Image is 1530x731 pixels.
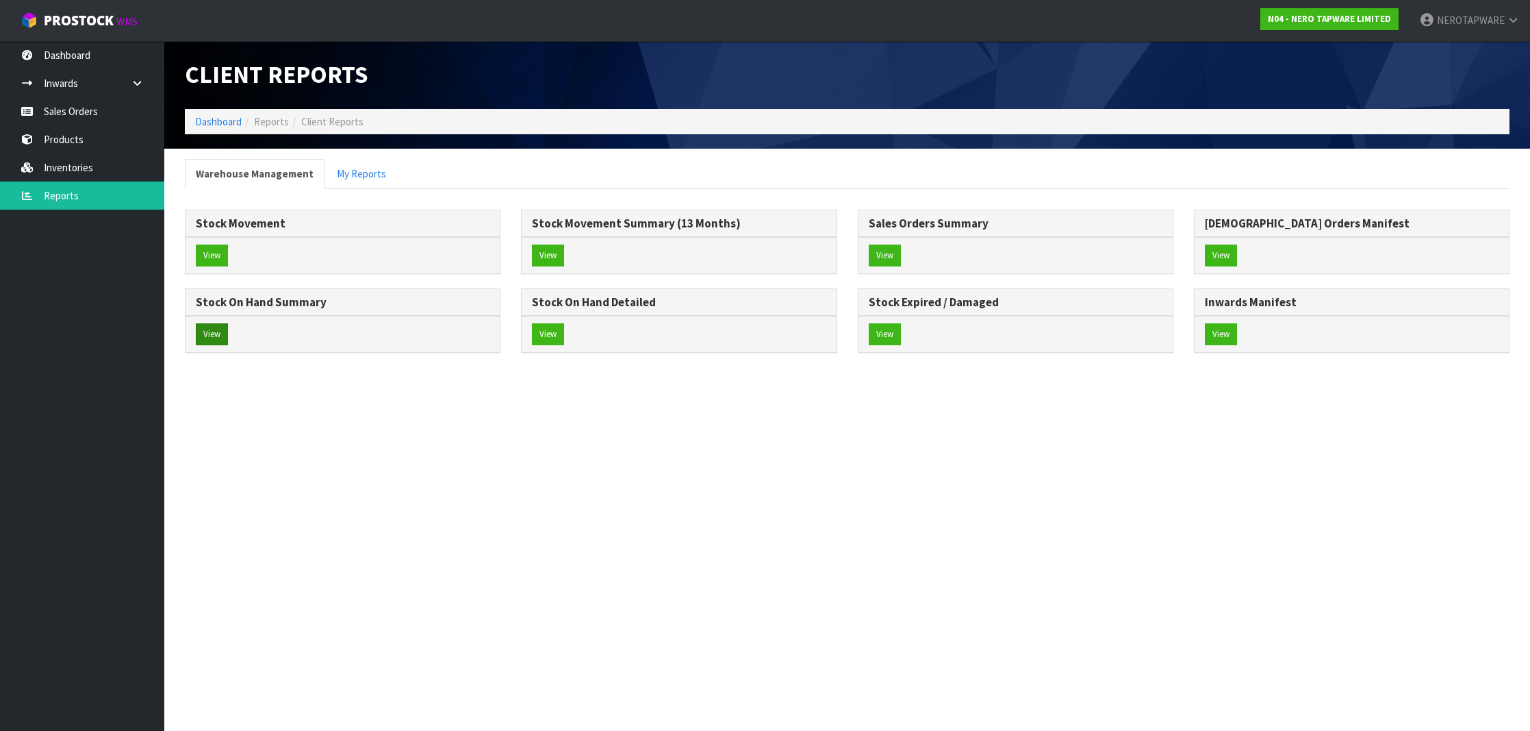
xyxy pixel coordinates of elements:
[1437,14,1505,27] span: NEROTAPWARE
[196,217,489,230] h3: Stock Movement
[21,12,38,29] img: cube-alt.png
[196,323,228,345] button: View
[1268,13,1391,25] strong: N04 - NERO TAPWARE LIMITED
[44,12,114,29] span: ProStock
[532,296,826,309] h3: Stock On Hand Detailed
[1205,245,1237,267] button: View
[869,323,901,345] button: View
[869,296,1162,309] h3: Stock Expired / Damaged
[185,59,368,90] span: Client Reports
[116,15,138,28] small: WMS
[301,115,364,128] span: Client Reports
[1205,296,1499,309] h3: Inwards Manifest
[869,245,901,267] button: View
[326,159,397,188] a: My Reports
[254,115,289,128] span: Reports
[196,296,489,309] h3: Stock On Hand Summary
[532,217,826,230] h3: Stock Movement Summary (13 Months)
[869,217,1162,230] h3: Sales Orders Summary
[532,245,564,267] button: View
[195,115,242,128] a: Dashboard
[1205,323,1237,345] button: View
[532,323,564,345] button: View
[1205,217,1499,230] h3: [DEMOGRAPHIC_DATA] Orders Manifest
[185,159,324,188] a: Warehouse Management
[196,245,228,267] button: View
